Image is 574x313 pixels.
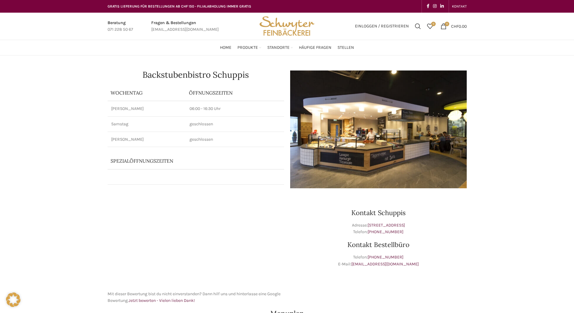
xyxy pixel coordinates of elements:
a: KONTAKT [452,0,467,12]
p: [PERSON_NAME] [111,136,182,142]
p: [PERSON_NAME] [111,106,182,112]
a: 0 [424,20,436,32]
a: Infobox link [108,20,133,33]
span: 0 [431,22,436,26]
h1: Backstubenbistro Schuppis [108,70,284,79]
a: 0 CHF0.00 [438,20,470,32]
a: Standorte [267,42,293,54]
div: Main navigation [105,42,470,54]
a: Suchen [412,20,424,32]
p: geschlossen [190,136,281,142]
span: Produkte [237,45,258,51]
p: Spezialöffnungszeiten [111,158,252,164]
p: Adresse: Telefon: [290,222,467,236]
p: Wochentag [111,89,183,96]
a: [EMAIL_ADDRESS][DOMAIN_NAME] [351,261,419,267]
p: Telefon: E-Mail: [290,254,467,268]
span: Home [220,45,231,51]
a: Einloggen / Registrieren [352,20,412,32]
a: Linkedin social link [438,2,446,11]
img: Bäckerei Schwyter [257,13,316,40]
p: Samstag [111,121,182,127]
a: [PHONE_NUMBER] [368,229,403,234]
a: Produkte [237,42,261,54]
span: Einloggen / Registrieren [355,24,409,28]
span: GRATIS LIEFERUNG FÜR BESTELLUNGEN AB CHF 150 - FILIALABHOLUNG IMMER GRATIS [108,4,251,8]
a: Jetzt bewerten - Vielen lieben Dank! [129,298,195,303]
p: 06:00 - 16:30 Uhr [190,106,281,112]
span: Häufige Fragen [299,45,331,51]
div: Secondary navigation [449,0,470,12]
a: Facebook social link [425,2,431,11]
h3: Kontakt Bestellbüro [290,241,467,248]
h3: Kontakt Schuppis [290,209,467,216]
a: Instagram social link [431,2,438,11]
bdi: 0.00 [451,23,467,29]
span: 0 [445,22,449,26]
p: Mit dieser Bewertung bist du nicht einverstanden? Dann hilf uns und hinterlasse eine Google Bewer... [108,291,284,304]
a: Stellen [337,42,354,54]
a: [STREET_ADDRESS] [368,223,405,228]
span: KONTAKT [452,4,467,8]
p: geschlossen [190,121,281,127]
span: Stellen [337,45,354,51]
div: Meine Wunschliste [424,20,436,32]
a: Häufige Fragen [299,42,331,54]
span: CHF [451,23,459,29]
p: ÖFFNUNGSZEITEN [189,89,281,96]
iframe: schwyter schuppis [108,194,284,285]
a: Site logo [257,23,316,28]
a: [PHONE_NUMBER] [368,255,403,260]
a: Home [220,42,231,54]
span: Standorte [267,45,290,51]
a: Infobox link [151,20,219,33]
